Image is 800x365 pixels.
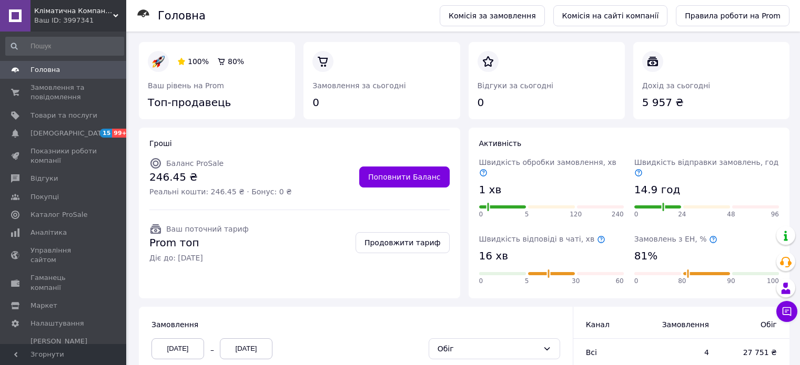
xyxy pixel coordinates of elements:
h1: Головна [158,9,206,22]
span: Швидкість відповіді в чаті, хв [479,235,605,243]
span: Канал [586,320,610,329]
span: 81% [634,248,657,264]
span: 0 [634,210,639,219]
span: Prom топ [149,235,249,251]
span: 246.45 ₴ [149,170,292,185]
span: Реальні кошти: 246.45 ₴ · Бонус: 0 ₴ [149,186,292,197]
span: Управління сайтом [31,246,97,265]
span: 1 хв [479,182,502,197]
span: 96 [771,210,779,219]
span: 24 [678,210,686,219]
span: 240 [612,210,624,219]
span: 80 [678,277,686,286]
span: [DEMOGRAPHIC_DATA] [31,129,108,138]
span: Замовлення [151,320,198,329]
span: Показники роботи компанії [31,147,97,165]
input: Пошук [5,37,124,56]
span: Баланс ProSale [166,159,224,168]
span: Замовлення [658,319,709,330]
span: Замовлення та повідомлення [31,83,97,102]
span: 120 [570,210,582,219]
span: 48 [727,210,735,219]
span: 4 [658,347,709,358]
span: Ваш поточний тариф [166,225,249,233]
span: Діє до: [DATE] [149,253,249,263]
a: Продовжити тариф [356,232,450,253]
span: 27 751 ₴ [730,347,777,358]
span: Швидкість відправки замовлень, год [634,158,778,177]
div: [DATE] [220,338,272,359]
button: Чат з покупцем [776,301,797,322]
span: Покупці [31,192,59,202]
span: 90 [727,277,735,286]
span: Всi [586,348,597,357]
span: 99+ [112,129,129,138]
span: Головна [31,65,60,75]
a: Поповнити Баланс [359,166,450,187]
span: 80% [228,57,244,66]
span: 100% [188,57,209,66]
span: Обіг [730,319,777,330]
span: Маркет [31,301,57,310]
div: [DATE] [151,338,204,359]
span: 100 [767,277,779,286]
span: Каталог ProSale [31,210,87,220]
span: 30 [572,277,580,286]
span: 14.9 год [634,182,680,197]
span: Кліматична Компанія ТехДом [34,6,113,16]
span: Замовлень з ЕН, % [634,235,717,243]
span: Активність [479,139,522,148]
span: 5 [525,210,529,219]
span: 0 [479,210,483,219]
span: Товари та послуги [31,111,97,120]
span: 60 [615,277,623,286]
a: Комісія за замовлення [440,5,545,26]
div: Ваш ID: 3997341 [34,16,126,25]
div: Обіг [438,343,539,354]
span: 0 [479,277,483,286]
span: 0 [634,277,639,286]
span: Аналітика [31,228,67,237]
span: Гроші [149,139,172,148]
span: Гаманець компанії [31,273,97,292]
span: Відгуки [31,174,58,183]
span: 15 [100,129,112,138]
span: 5 [525,277,529,286]
span: Налаштування [31,319,84,328]
span: 16 хв [479,248,508,264]
a: Правила роботи на Prom [676,5,789,26]
span: Швидкість обробки замовлення, хв [479,158,616,177]
a: Комісія на сайті компанії [553,5,668,26]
